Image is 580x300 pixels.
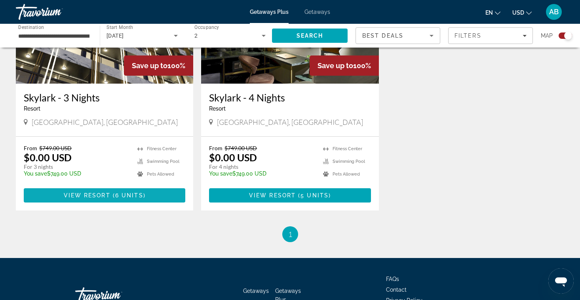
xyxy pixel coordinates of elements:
[300,192,329,199] span: 5 units
[548,268,574,294] iframe: Button to launch messaging window
[16,2,95,22] a: Travorium
[318,61,353,70] span: Save up to
[147,159,179,164] span: Swimming Pool
[243,288,269,294] a: Getaways
[304,9,330,15] a: Getaways
[18,31,89,41] input: Select destination
[18,24,44,30] span: Destination
[250,9,289,15] a: Getaways Plus
[217,118,363,126] span: [GEOGRAPHIC_DATA], [GEOGRAPHIC_DATA]
[32,118,178,126] span: [GEOGRAPHIC_DATA], [GEOGRAPHIC_DATA]
[297,32,323,39] span: Search
[209,92,371,103] a: Skylark - 4 Nights
[24,170,47,177] span: You save
[24,92,185,103] a: Skylark - 3 Nights
[24,163,129,170] p: For 3 nights
[209,188,371,203] button: View Resort(5 units)
[39,145,72,151] span: $749.00 USD
[132,61,167,70] span: Save up to
[333,172,360,177] span: Pets Allowed
[362,31,434,40] mat-select: Sort by
[512,7,532,18] button: Change currency
[24,145,37,151] span: From
[16,226,564,242] nav: Pagination
[194,32,198,39] span: 2
[224,145,257,151] span: $749.00 USD
[288,230,292,239] span: 1
[209,170,232,177] span: You save
[194,25,219,30] span: Occupancy
[333,146,362,151] span: Fitness Center
[362,32,403,39] span: Best Deals
[549,8,559,16] span: AB
[209,163,315,170] p: For 4 nights
[272,29,348,43] button: Search
[544,4,564,20] button: User Menu
[485,10,493,16] span: en
[24,170,129,177] p: $749.00 USD
[24,188,185,203] button: View Resort(6 units)
[296,192,331,199] span: ( )
[209,105,226,112] span: Resort
[24,105,40,112] span: Resort
[448,27,533,44] button: Filters
[147,172,174,177] span: Pets Allowed
[386,276,399,282] a: FAQs
[147,146,177,151] span: Fitness Center
[106,32,124,39] span: [DATE]
[110,192,146,199] span: ( )
[512,10,524,16] span: USD
[209,151,257,163] p: $0.00 USD
[454,32,481,39] span: Filters
[106,25,133,30] span: Start Month
[310,55,379,76] div: 100%
[386,287,407,293] a: Contact
[485,7,500,18] button: Change language
[209,170,315,177] p: $749.00 USD
[541,30,553,41] span: Map
[333,159,365,164] span: Swimming Pool
[115,192,143,199] span: 6 units
[64,192,110,199] span: View Resort
[209,145,222,151] span: From
[249,192,296,199] span: View Resort
[24,151,72,163] p: $0.00 USD
[124,55,193,76] div: 100%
